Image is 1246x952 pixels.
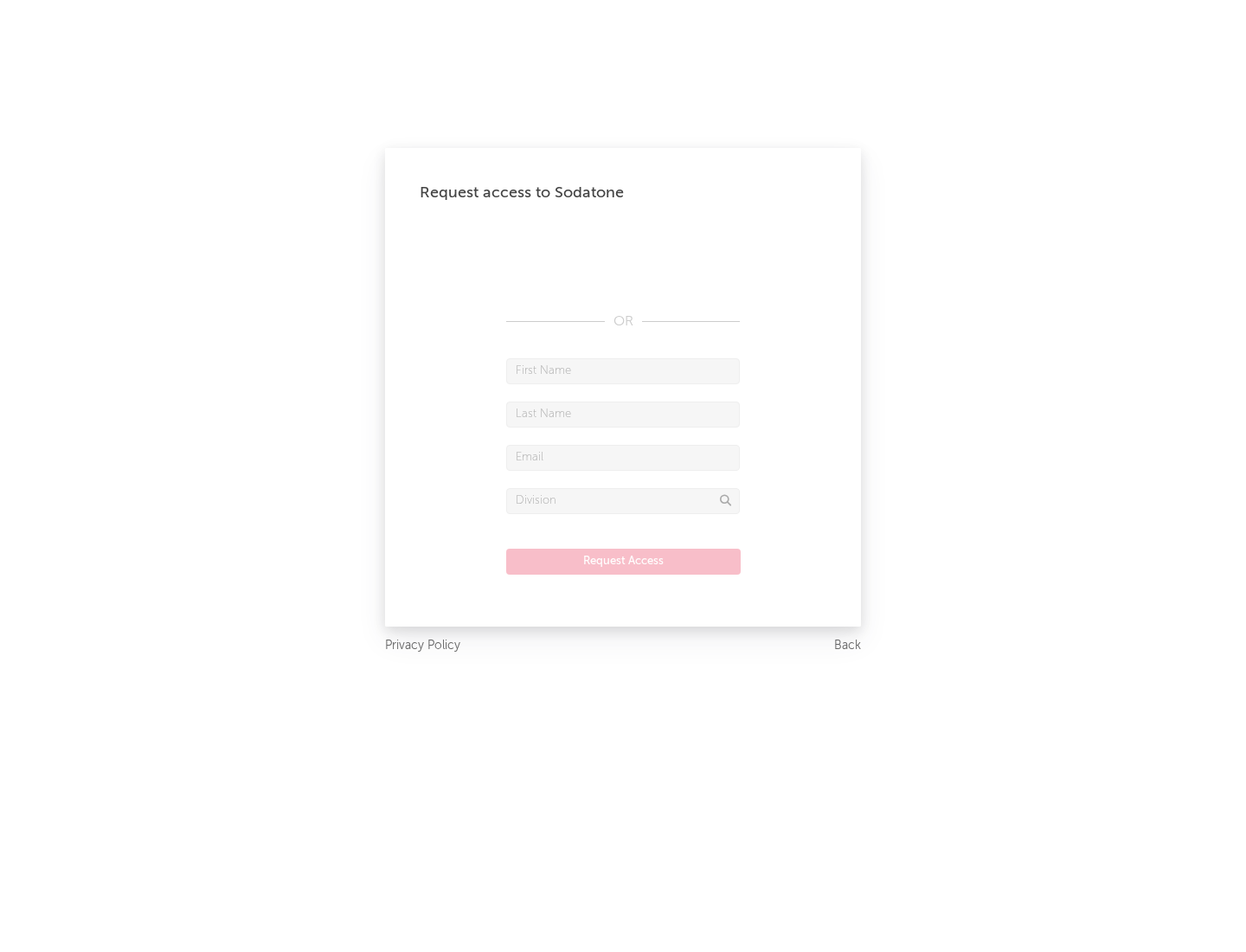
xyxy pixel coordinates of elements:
input: Last Name [506,402,740,428]
input: Division [506,488,740,514]
div: Request access to Sodatone [420,183,826,203]
input: First Name [506,358,740,384]
a: Privacy Policy [385,635,460,657]
button: Request Access [506,549,741,575]
a: Back [834,635,861,657]
div: OR [506,312,740,332]
input: Email [506,445,740,471]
